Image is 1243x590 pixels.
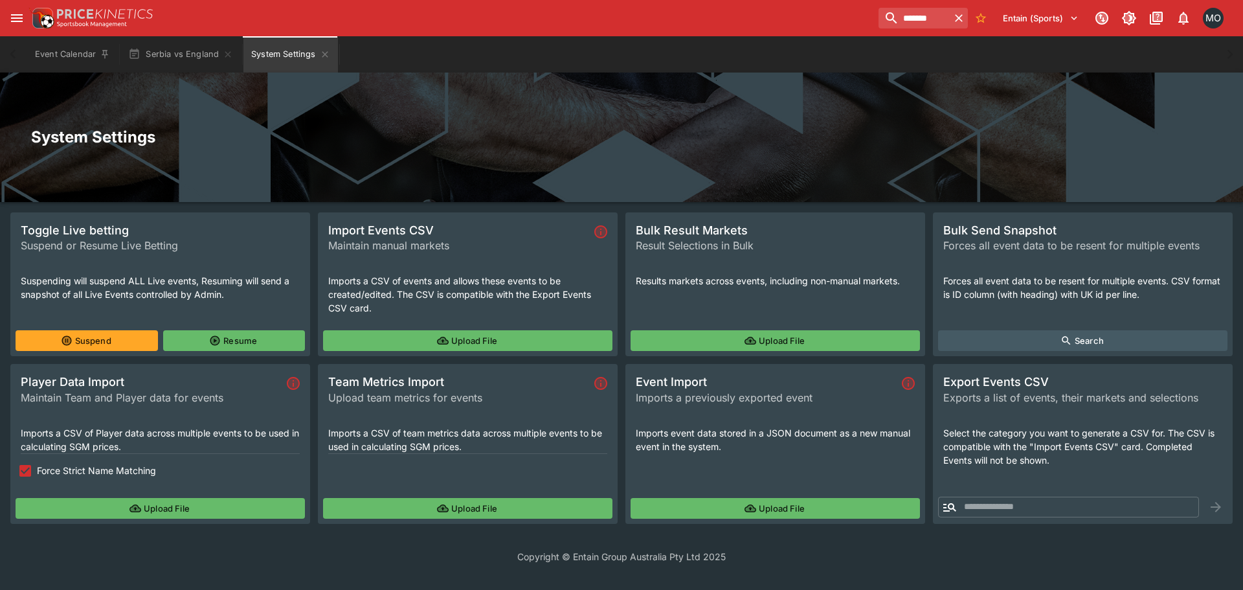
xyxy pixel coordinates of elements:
span: Suspend or Resume Live Betting [21,238,300,253]
button: System Settings [243,36,337,73]
span: Bulk Result Markets [636,223,915,238]
span: Exports a list of events, their markets and selections [943,390,1222,405]
span: Import Events CSV [328,223,589,238]
button: Suspend [16,330,158,351]
span: Force Strict Name Matching [37,464,156,477]
img: PriceKinetics [57,9,153,19]
span: Imports a previously exported event [636,390,897,405]
span: Team Metrics Import [328,374,589,389]
input: search [879,8,950,28]
button: Search [938,330,1227,351]
button: Documentation [1145,6,1168,30]
button: Notifications [1172,6,1195,30]
button: Resume [163,330,306,351]
span: Result Selections in Bulk [636,238,915,253]
span: Maintain Team and Player data for events [21,390,282,405]
span: Export Events CSV [943,374,1222,389]
span: Maintain manual markets [328,238,589,253]
button: No Bookmarks [970,8,991,28]
button: Upload File [16,498,305,519]
button: Upload File [631,330,920,351]
button: Event Calendar [27,36,118,73]
button: Select Tenant [995,8,1086,28]
button: Upload File [323,330,612,351]
button: Connected to PK [1090,6,1114,30]
p: Suspending will suspend ALL Live events, Resuming will send a snapshot of all Live Events control... [21,274,300,301]
span: Event Import [636,374,897,389]
img: Sportsbook Management [57,21,127,27]
button: Serbia vs England [120,36,241,73]
div: Matt Oliver [1203,8,1224,28]
span: Toggle Live betting [21,223,300,238]
span: Player Data Import [21,374,282,389]
button: Toggle light/dark mode [1117,6,1141,30]
button: Matt Oliver [1199,4,1227,32]
span: Forces all event data to be resent for multiple events [943,238,1222,253]
p: Imports a CSV of events and allows these events to be created/edited. The CSV is compatible with ... [328,274,607,315]
p: Forces all event data to be resent for multiple events. CSV format is ID column (with heading) wi... [943,274,1222,301]
p: Results markets across events, including non-manual markets. [636,274,915,288]
p: Imports a CSV of Player data across multiple events to be used in calculating SGM prices. [21,426,300,453]
img: PriceKinetics Logo [28,5,54,31]
p: Imports a CSV of team metrics data across multiple events to be used in calculating SGM prices. [328,426,607,453]
p: Select the category you want to generate a CSV for. The CSV is compatible with the "Import Events... [943,426,1222,467]
span: Upload team metrics for events [328,390,589,405]
h2: System Settings [31,127,1212,147]
span: Bulk Send Snapshot [943,223,1222,238]
button: Upload File [323,498,612,519]
button: Upload File [631,498,920,519]
button: open drawer [5,6,28,30]
p: Imports event data stored in a JSON document as a new manual event in the system. [636,426,915,453]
